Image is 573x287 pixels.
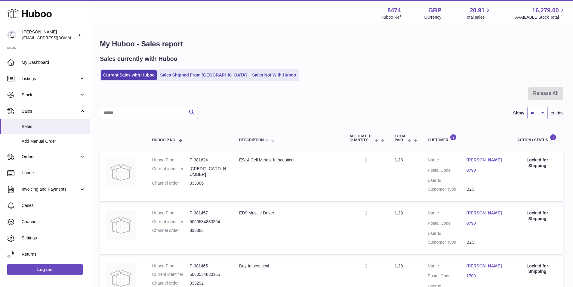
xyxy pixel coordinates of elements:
[22,186,79,192] span: Invoicing and Payments
[22,219,85,225] span: Channels
[152,272,190,277] dt: Current identifier
[517,263,557,275] div: Locked for Shipping
[152,157,190,163] dt: Huboo P no
[189,157,227,163] dd: P-381624
[152,166,190,177] dt: Current identifier
[428,263,467,270] dt: Name
[395,264,403,268] span: 1.23
[22,124,85,129] span: Sales
[428,186,467,192] dt: Customer Type
[467,167,505,173] a: 8790
[465,14,491,20] span: Total sales
[22,29,76,41] div: [PERSON_NAME]
[428,134,505,142] div: Customer
[189,263,227,269] dd: P-381465
[428,231,467,236] dt: User Id
[189,166,227,177] dd: [CREDIT_CARD_NUMBER]
[515,14,566,20] span: AVAILABLE Stock Total
[467,263,505,269] a: [PERSON_NAME]
[22,235,85,241] span: Settings
[158,70,249,80] a: Sales Shipped From [GEOGRAPHIC_DATA]
[428,220,467,228] dt: Postal Code
[239,210,337,216] div: ED9 Muscle Driver
[152,228,190,233] dt: Channel order
[467,157,505,163] a: [PERSON_NAME]
[515,6,566,20] a: 16,279.00 AVAILABLE Stock Total
[101,70,157,80] a: Current Sales with Huboo
[106,210,136,240] img: no-photo.jpg
[428,6,441,14] strong: GBP
[513,110,524,116] label: Show
[22,154,79,160] span: Orders
[22,203,85,208] span: Cases
[22,60,85,65] span: My Dashboard
[22,108,79,114] span: Sales
[152,210,190,216] dt: Huboo P no
[152,138,175,142] span: Huboo P no
[106,157,136,187] img: no-photo.jpg
[7,30,16,39] img: orders@neshealth.com
[343,151,389,201] td: 1
[428,273,467,280] dt: Postal Code
[22,170,85,176] span: Usage
[551,110,563,116] span: entries
[395,134,406,142] span: Total paid
[22,76,79,82] span: Listings
[467,273,505,279] a: 1700
[100,55,177,63] h2: Sales currently with Huboo
[152,180,190,186] dt: Channel order
[189,228,227,233] dd: 333306
[465,6,491,20] a: 20.91 Total sales
[424,14,442,20] div: Currency
[467,186,505,192] dd: B2C
[350,134,373,142] span: ALLOCATED Quantity
[22,35,88,40] span: [EMAIL_ADDRESS][DOMAIN_NAME]
[189,180,227,186] dd: 333306
[428,178,467,183] dt: User Id
[189,272,227,277] dd: 5060534830165
[467,220,505,226] a: 8790
[395,211,403,215] span: 1.23
[22,139,85,144] span: Add Manual Order
[100,39,563,49] h1: My Huboo - Sales report
[470,6,485,14] span: 20.91
[395,158,403,162] span: 1.23
[532,6,559,14] span: 16,279.00
[152,263,190,269] dt: Huboo P no
[517,210,557,222] div: Locked for Shipping
[239,157,337,163] div: ES14 Cell Metab. Infoceutical
[467,210,505,216] a: [PERSON_NAME]
[428,167,467,175] dt: Postal Code
[22,92,79,98] span: Stock
[343,204,389,254] td: 1
[7,264,83,275] a: Log out
[517,157,557,169] div: Locked for Shipping
[189,280,227,286] dd: 333292
[239,138,264,142] span: Description
[239,263,337,269] div: Day Infoceutical
[152,219,190,225] dt: Current identifier
[387,6,401,14] strong: 8474
[189,210,227,216] dd: P-381457
[428,210,467,217] dt: Name
[517,134,557,142] div: Action / Status
[152,280,190,286] dt: Channel order
[189,219,227,225] dd: 5060534830264
[428,239,467,245] dt: Customer Type
[22,251,85,257] span: Returns
[381,14,401,20] div: Huboo Ref
[467,239,505,245] dd: B2C
[428,157,467,164] dt: Name
[250,70,298,80] a: Sales Not With Huboo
